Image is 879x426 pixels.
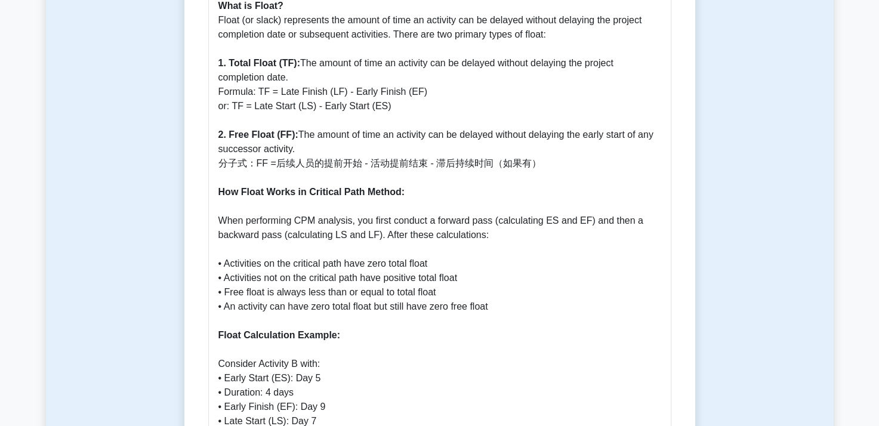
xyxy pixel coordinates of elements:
b: What is Float? [218,1,283,11]
font: 分子式：FF = [218,158,276,168]
font: 后续人员的提前开始 - 活动提前结束 - 滞后持续时间（如果有） [276,158,541,168]
b: Float Calculation Example: [218,330,340,340]
b: How Float Works in Critical Path Method: [218,187,405,197]
b: 1. Total Float (TF): [218,58,300,68]
b: 2. Free Float (FF): [218,129,298,140]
